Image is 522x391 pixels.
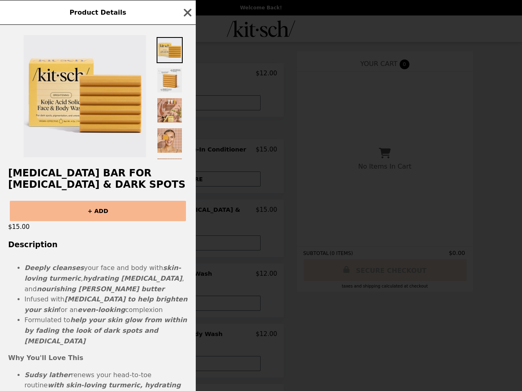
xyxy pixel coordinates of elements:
img: Thumbnail 4 [157,127,183,154]
strong: skin-loving turmeric [24,264,181,282]
span: Product Details [69,9,126,16]
button: + ADD [10,201,186,221]
strong: help your skin glow from within by fading the look of dark spots and [MEDICAL_DATA] [24,316,187,345]
li: Infused with for an complexion [24,294,188,315]
strong: even-looking [77,306,125,314]
strong: Deeply cleanses [24,264,84,272]
img: Thumbnail 3 [157,97,183,123]
strong: Sudsy lather [24,371,71,379]
li: your face and body with , , and [24,263,188,294]
strong: Why You'll Love This [8,354,83,362]
strong: [MEDICAL_DATA] to help brighten your skin [24,295,188,314]
strong: hydrating [MEDICAL_DATA] [83,275,182,282]
img: Thumbnail 1 [157,37,183,63]
li: Formulated to [24,315,188,346]
img: Thumbnail 5 [157,158,183,184]
strong: nourishing [PERSON_NAME] butter [37,285,164,293]
img: Default Title [24,35,146,157]
img: Thumbnail 2 [157,67,183,93]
